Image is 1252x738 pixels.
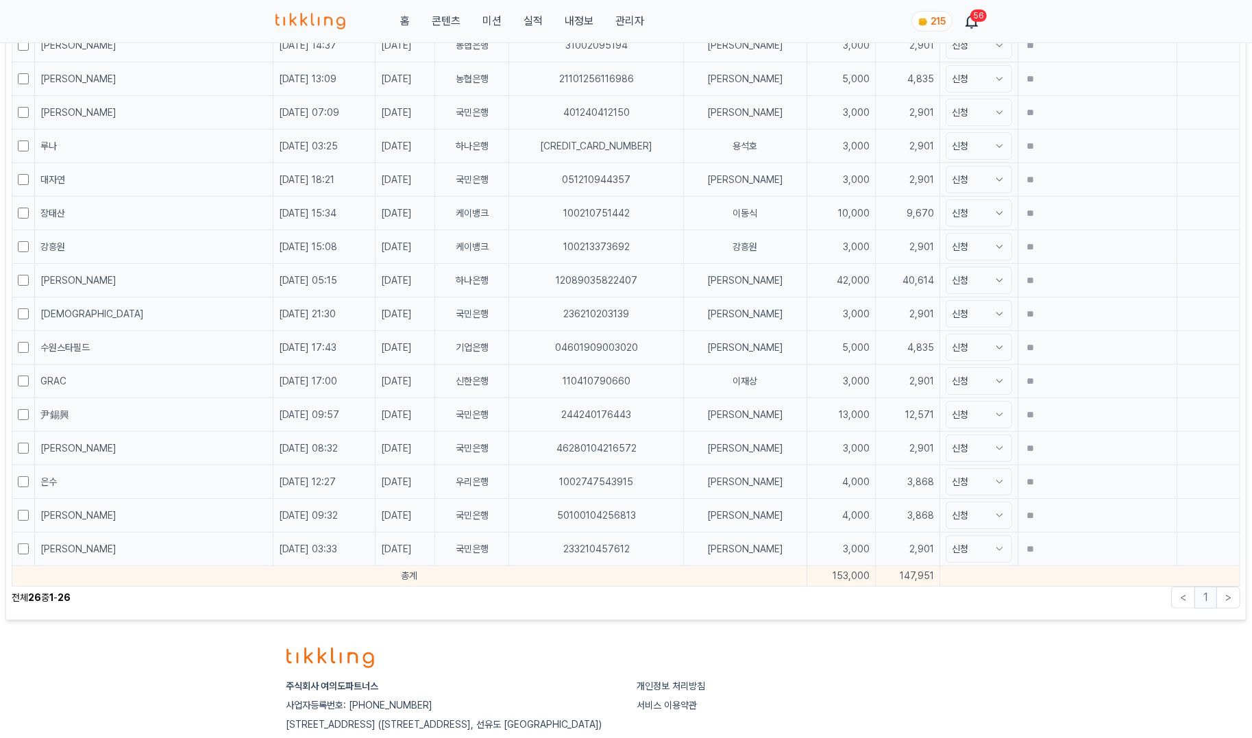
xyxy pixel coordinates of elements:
td: [DATE] [375,29,434,62]
td: 233210457612 [509,532,684,566]
td: 4,000 [807,465,876,499]
td: [PERSON_NAME] [684,432,807,465]
td: [PERSON_NAME] [684,163,807,197]
td: 3,000 [807,365,876,398]
button: 신청 [946,334,1012,361]
td: 3,000 [807,29,876,62]
p: 사업자등록번호: [PHONE_NUMBER] [286,698,615,712]
button: 신청 [946,401,1012,428]
button: 신청 [946,367,1012,395]
button: 신청 [946,267,1012,294]
td: [DATE] [375,197,434,230]
td: [DATE] [375,96,434,130]
img: logo [286,648,374,668]
td: [DATE] [375,130,434,163]
td: [CREDIT_CARD_NUMBER] [509,130,684,163]
td: 4,835 [876,331,940,365]
button: 신청 [946,502,1012,529]
td: 신한은행 [434,365,508,398]
td: 110410790660 [509,365,684,398]
td: [PERSON_NAME] [684,499,807,532]
td: [PERSON_NAME] [684,465,807,499]
td: 100210751442 [509,197,684,230]
td: 5,000 [807,62,876,96]
span: 215 [931,16,946,27]
td: 46280104216572 [509,432,684,465]
td: 236210203139 [509,297,684,331]
a: 콘텐츠 [432,13,461,29]
td: 국민은행 [434,163,508,197]
td: [PERSON_NAME] [34,62,273,96]
td: 21101256116986 [509,62,684,96]
td: 국민은행 [434,96,508,130]
td: [DATE] [375,264,434,297]
button: > [1216,587,1240,608]
td: [PERSON_NAME] [34,432,273,465]
td: [DATE] 21:30 [273,297,375,331]
td: [DATE] 07:09 [273,96,375,130]
td: 3,868 [876,499,940,532]
td: [DATE] [375,297,434,331]
div: 56 [970,10,987,22]
button: 신청 [946,32,1012,59]
td: 1002747543915 [509,465,684,499]
td: [DATE] 03:33 [273,532,375,566]
td: [DATE] 08:32 [273,432,375,465]
button: 신청 [946,233,1012,260]
td: 31002095194 [509,29,684,62]
td: 이동식 [684,197,807,230]
td: 3,000 [807,130,876,163]
td: 50100104256813 [509,499,684,532]
td: 尹錫興 [34,398,273,432]
td: [DATE] [375,163,434,197]
a: 서비스 이용약관 [637,700,698,711]
td: 농협은행 [434,62,508,96]
td: 2,901 [876,297,940,331]
button: 신청 [946,65,1012,93]
td: [PERSON_NAME] [34,29,273,62]
td: 3,000 [807,230,876,264]
td: [DATE] [375,230,434,264]
td: 051210944357 [509,163,684,197]
td: [DATE] 15:08 [273,230,375,264]
td: [DATE] 12:27 [273,465,375,499]
td: 3,868 [876,465,940,499]
td: [PERSON_NAME] [34,96,273,130]
button: 신청 [946,434,1012,462]
td: 강흥원 [34,230,273,264]
td: [DATE] 17:43 [273,331,375,365]
td: 3,000 [807,432,876,465]
td: 은수 [34,465,273,499]
td: [DATE] [375,432,434,465]
a: 실적 [524,13,543,29]
a: 관리자 [615,13,644,29]
td: [PERSON_NAME] [684,331,807,365]
td: 12089035822407 [509,264,684,297]
td: 하나은행 [434,130,508,163]
td: 2,901 [876,96,940,130]
td: [DEMOGRAPHIC_DATA] [34,297,273,331]
td: [PERSON_NAME] [684,29,807,62]
td: 장태산 [34,197,273,230]
td: 하나은행 [434,264,508,297]
td: [DATE] [375,465,434,499]
td: [DATE] [375,365,434,398]
td: 244240176443 [509,398,684,432]
td: 강흥원 [684,230,807,264]
td: 국민은행 [434,297,508,331]
td: [DATE] [375,499,434,532]
td: 2,901 [876,365,940,398]
td: 12,571 [876,398,940,432]
td: [DATE] [375,398,434,432]
td: [DATE] 15:34 [273,197,375,230]
button: 신청 [946,300,1012,328]
td: 국민은행 [434,532,508,566]
a: 56 [966,13,977,29]
td: 수원스타필드 [34,331,273,365]
td: 루나 [34,130,273,163]
td: 용석호 [684,130,807,163]
td: 401240412150 [509,96,684,130]
td: 153,000 [807,566,876,587]
button: 신청 [946,166,1012,193]
a: 홈 [400,13,410,29]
